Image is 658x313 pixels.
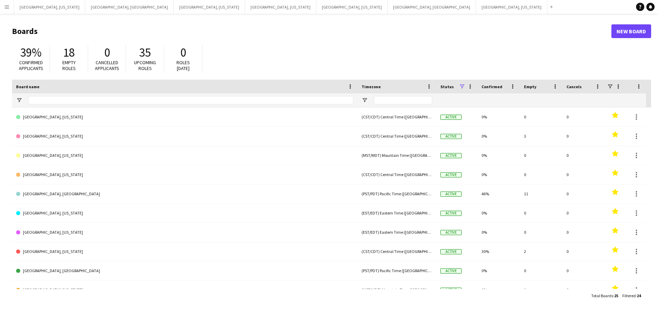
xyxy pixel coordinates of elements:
a: [GEOGRAPHIC_DATA], [US_STATE] [16,242,353,261]
a: [GEOGRAPHIC_DATA], [US_STATE] [16,146,353,165]
button: Open Filter Menu [362,97,368,103]
div: 0 [520,165,562,184]
span: Cancels [566,84,582,89]
span: Empty roles [62,59,76,71]
span: Cancelled applicants [95,59,119,71]
span: Filtered [622,293,636,298]
div: 0% [477,107,520,126]
div: (MST/MDT) Mountain Time ([GEOGRAPHIC_DATA] & [GEOGRAPHIC_DATA]) [357,146,436,165]
span: Status [440,84,454,89]
button: Open Filter Menu [16,97,22,103]
span: Active [440,211,462,216]
span: Timezone [362,84,381,89]
div: 0% [477,127,520,146]
a: [GEOGRAPHIC_DATA], [US_STATE] [16,107,353,127]
span: 35 [139,45,151,60]
span: 18 [63,45,75,60]
span: Active [440,172,462,177]
div: (CST/CDT) Central Time ([GEOGRAPHIC_DATA] & [GEOGRAPHIC_DATA]) [357,127,436,146]
div: 0 [520,107,562,126]
span: Active [440,268,462,274]
div: 0 [562,242,605,261]
div: (CST/CDT) Central Time ([GEOGRAPHIC_DATA] & [GEOGRAPHIC_DATA]) [357,107,436,126]
div: (PST/PDT) Pacific Time ([GEOGRAPHIC_DATA] & [GEOGRAPHIC_DATA]) [357,184,436,203]
span: Confirmed applicants [19,59,43,71]
div: 0 [520,204,562,222]
div: 0% [477,146,520,165]
button: [GEOGRAPHIC_DATA], [US_STATE] [245,0,316,14]
div: : [622,289,641,302]
a: [GEOGRAPHIC_DATA], [US_STATE] [16,280,353,300]
div: (EST/EDT) Eastern Time ([GEOGRAPHIC_DATA] & [GEOGRAPHIC_DATA]) [357,223,436,242]
div: : [591,289,618,302]
span: Active [440,192,462,197]
div: 0 [520,261,562,280]
div: 0 [520,223,562,242]
div: 0 [562,107,605,126]
div: 0% [477,223,520,242]
div: 0 [562,127,605,146]
div: 0% [477,204,520,222]
div: 0 [562,204,605,222]
span: 0 [180,45,186,60]
span: Active [440,249,462,254]
span: Roles [DATE] [176,59,190,71]
div: 2 [520,242,562,261]
div: 0% [477,280,520,299]
button: [GEOGRAPHIC_DATA], [US_STATE] [316,0,388,14]
input: Board name Filter Input [28,96,353,104]
button: [GEOGRAPHIC_DATA], [US_STATE] [476,0,547,14]
span: 0 [104,45,110,60]
span: 24 [637,293,641,298]
div: 0 [562,165,605,184]
div: 46% [477,184,520,203]
div: (EST/EDT) Eastern Time ([GEOGRAPHIC_DATA] & [GEOGRAPHIC_DATA]) [357,204,436,222]
div: 3 [520,127,562,146]
span: Active [440,134,462,139]
a: [GEOGRAPHIC_DATA], [US_STATE] [16,165,353,184]
span: Upcoming roles [134,59,156,71]
div: (PST/PDT) Pacific Time ([GEOGRAPHIC_DATA] & [GEOGRAPHIC_DATA]) [357,261,436,280]
div: 0% [477,165,520,184]
span: Active [440,153,462,158]
span: Empty [524,84,536,89]
input: Timezone Filter Input [374,96,432,104]
button: [GEOGRAPHIC_DATA], [GEOGRAPHIC_DATA] [85,0,174,14]
a: [GEOGRAPHIC_DATA], [GEOGRAPHIC_DATA] [16,261,353,280]
a: [GEOGRAPHIC_DATA], [US_STATE] [16,204,353,223]
button: [GEOGRAPHIC_DATA], [US_STATE] [14,0,85,14]
div: 0 [562,223,605,242]
div: (MST/MDT) Mountain Time ([GEOGRAPHIC_DATA] & [GEOGRAPHIC_DATA]) [357,280,436,299]
div: 11 [520,184,562,203]
div: (CST/CDT) Central Time ([GEOGRAPHIC_DATA] & [GEOGRAPHIC_DATA]) [357,165,436,184]
span: Active [440,115,462,120]
span: 39% [20,45,41,60]
a: [GEOGRAPHIC_DATA], [US_STATE] [16,127,353,146]
span: Confirmed [482,84,502,89]
div: 1 [520,280,562,299]
span: Active [440,230,462,235]
div: (CST/CDT) Central Time ([GEOGRAPHIC_DATA] & [GEOGRAPHIC_DATA]) [357,242,436,261]
span: Total Boards [591,293,613,298]
div: 0 [562,146,605,165]
div: 30% [477,242,520,261]
div: 0 [562,261,605,280]
button: [GEOGRAPHIC_DATA], [US_STATE] [174,0,245,14]
button: [GEOGRAPHIC_DATA], [GEOGRAPHIC_DATA] [388,0,476,14]
div: 0 [562,280,605,299]
span: 25 [614,293,618,298]
div: 0 [562,184,605,203]
div: 0% [477,261,520,280]
div: 0 [520,146,562,165]
a: [GEOGRAPHIC_DATA], [US_STATE] [16,223,353,242]
h1: Boards [12,26,611,36]
span: Board name [16,84,39,89]
a: New Board [611,24,651,38]
a: [GEOGRAPHIC_DATA], [GEOGRAPHIC_DATA] [16,184,353,204]
span: Active [440,288,462,293]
